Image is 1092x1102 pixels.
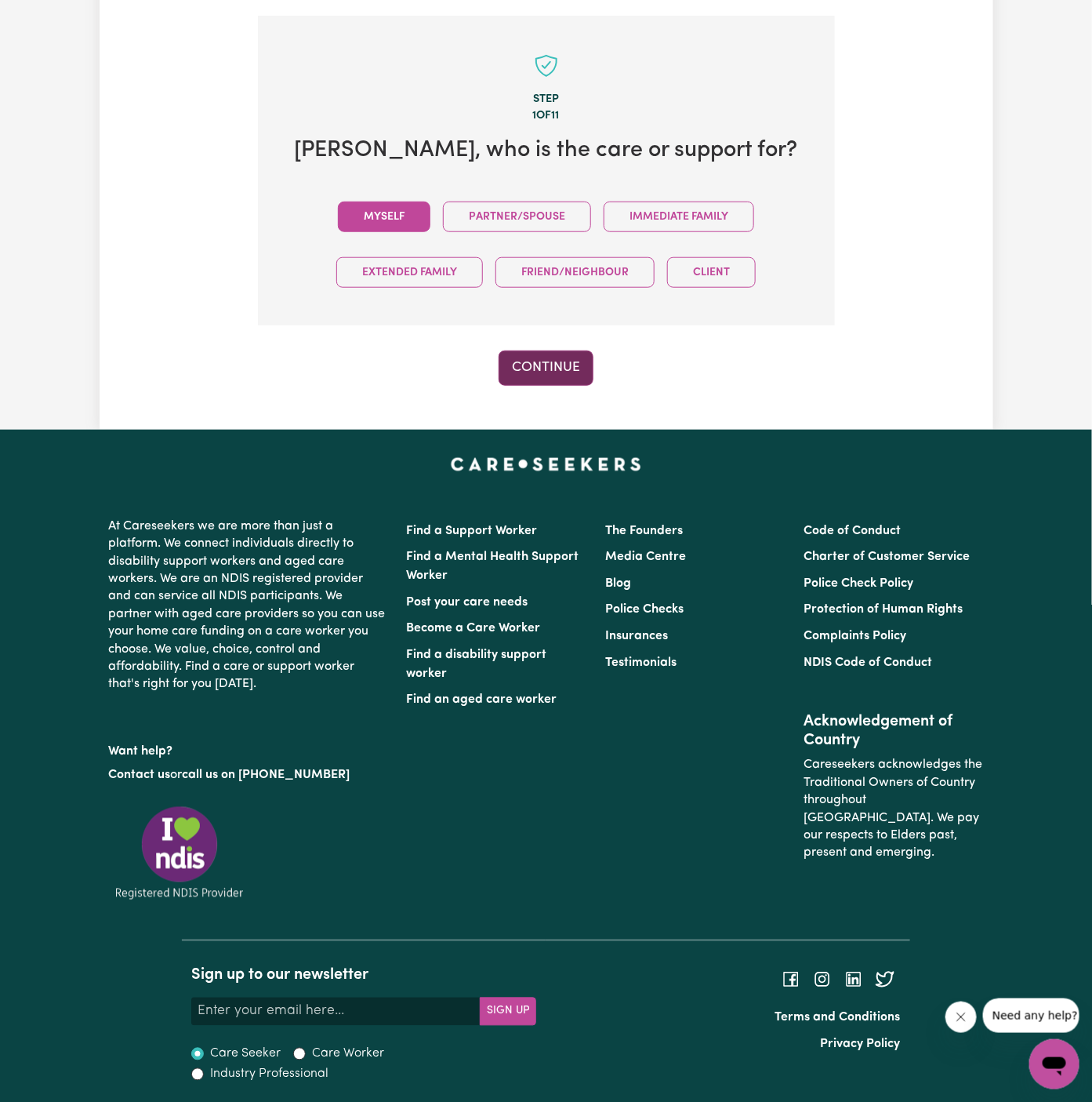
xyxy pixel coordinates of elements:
[945,1002,977,1033] iframe: Close message
[338,202,430,232] button: Myself
[495,257,655,288] button: Friend/Neighbour
[821,1038,901,1051] a: Privacy Policy
[605,630,668,642] a: Insurances
[407,694,557,707] a: Find an aged care worker
[667,257,756,288] button: Client
[605,551,686,563] a: Media Centre
[283,107,810,125] div: 1 of 11
[407,525,538,537] a: Find a Support Worker
[480,998,536,1026] button: Subscribe
[312,1045,384,1064] label: Care Worker
[804,551,970,563] a: Charter of Customer Service
[782,973,800,985] a: Follow Careseekers on Facebook
[407,622,541,635] a: Become a Care Worker
[1029,1039,1079,1089] iframe: Button to launch messaging window
[183,769,350,782] a: call us on [PHONE_NUMBER]
[109,761,388,791] p: or
[804,525,901,537] a: Code of Conduct
[443,202,591,232] button: Partner/Spouse
[283,91,810,108] div: Step
[804,603,963,616] a: Protection of Human Rights
[804,577,913,590] a: Police Check Policy
[109,511,388,700] p: At Careseekers we are more than just a platform. We connect individuals directly to disability su...
[451,458,641,471] a: Careseekers home page
[191,998,481,1026] input: Enter your email here...
[876,973,894,985] a: Follow Careseekers on Twitter
[109,769,171,782] a: Contact us
[804,656,932,669] a: NDIS Code of Conduct
[605,656,677,669] a: Testimonials
[844,973,863,985] a: Follow Careseekers on LinkedIn
[804,630,906,642] a: Complaints Policy
[407,596,528,609] a: Post your care needs
[283,137,810,165] h2: [PERSON_NAME] , who is the care or support for?
[210,1065,328,1084] label: Industry Professional
[336,257,483,288] button: Extended Family
[109,737,388,761] p: Want help?
[605,525,683,537] a: The Founders
[983,998,1079,1033] iframe: Message from company
[804,713,983,751] h2: Acknowledgement of Country
[775,1012,901,1024] a: Terms and Conditions
[109,804,250,902] img: Registered NDIS provider
[605,577,631,590] a: Blog
[813,973,832,985] a: Follow Careseekers on Instagram
[407,649,547,680] a: Find a disability support worker
[499,351,593,385] button: Continue
[605,603,684,616] a: Police Checks
[210,1045,281,1064] label: Care Seeker
[191,966,536,985] h2: Sign up to our newsletter
[804,751,983,868] p: Careseekers acknowledges the Traditional Owners of Country throughout [GEOGRAPHIC_DATA]. We pay o...
[604,202,754,232] button: Immediate Family
[407,551,579,582] a: Find a Mental Health Support Worker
